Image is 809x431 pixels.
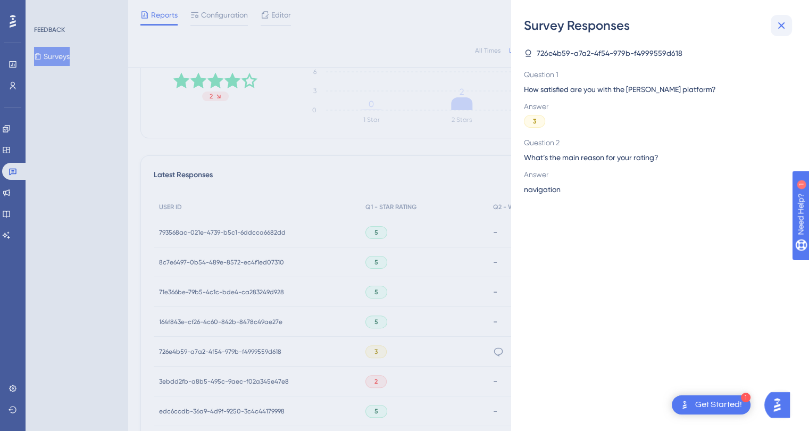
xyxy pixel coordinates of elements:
div: Open Get Started! checklist, remaining modules: 1 [672,395,750,415]
span: Need Help? [25,3,66,15]
span: Question 2 [524,136,788,149]
span: How satisfied are you with the [PERSON_NAME] platform? [524,83,788,96]
span: navigation [524,183,561,196]
span: 726e4b59-a7a2-4f54-979b-f4999559d618 [537,47,682,60]
div: 1 [74,5,77,14]
span: 3 [533,117,536,126]
span: Question 1 [524,68,788,81]
span: Answer [524,168,788,181]
iframe: UserGuiding AI Assistant Launcher [764,389,796,421]
img: launcher-image-alternative-text [678,399,691,411]
span: Answer [524,100,788,113]
span: What’s the main reason for your rating? [524,151,788,164]
div: Get Started! [695,399,742,411]
div: Survey Responses [524,17,796,34]
div: 1 [741,393,750,402]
